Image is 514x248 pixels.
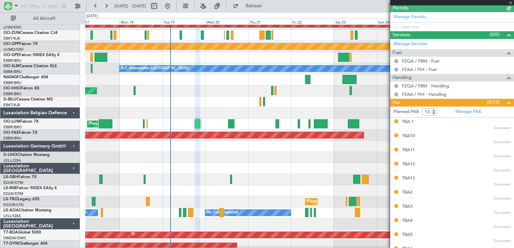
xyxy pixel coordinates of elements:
a: EBKT/KJK [3,102,20,108]
button: All Aircraft [7,13,73,24]
a: OO-GPEFalcon 900EX EASy II [3,53,59,57]
div: TBA3 [402,203,412,210]
a: FZQA / FBM - Handling [402,83,449,89]
a: OO-FAEFalcon 7X [3,131,37,135]
span: Fuel [393,49,402,57]
span: Document [493,238,511,244]
a: OO-LUMFalcon 7X [3,120,39,124]
span: OO-GPE [3,53,19,57]
div: TBA4 [402,217,412,224]
span: LX-AOA [3,208,19,212]
a: FZAA / FIH - Handling [402,91,446,97]
div: TBA 1 [402,119,414,125]
div: Sun 17 [77,18,119,25]
div: A/C Unavailable [GEOGRAPHIC_DATA] [121,64,189,74]
span: Document [493,168,511,173]
div: Planned Maint [GEOGRAPHIC_DATA] ([GEOGRAPHIC_DATA] National) [89,119,211,129]
div: Tue 19 [162,18,205,25]
a: EGGW/LTN [3,202,24,207]
span: T7-BDA [3,231,18,235]
div: Mon 18 [119,18,162,25]
span: OO-SLM [3,64,20,68]
span: LX-INB [3,186,16,190]
span: Document [493,125,511,131]
div: TBA13 [402,175,415,182]
span: Pax [393,99,400,107]
span: Document [493,224,511,230]
span: Document [493,154,511,159]
input: A/C (Reg. or Type) [21,1,59,11]
a: FZQA / FBM - Fuel [402,58,439,64]
a: OO-SLMCessna Citation XLS [3,64,57,68]
a: T7-BDAGlobal 5000 [3,231,41,235]
a: EBBR/BRU [3,91,22,96]
span: Services [393,31,410,39]
button: Refresh [230,1,270,11]
span: OO-ZUN [3,31,20,35]
a: LELL/QSA [3,158,21,163]
a: EBBR/BRU [3,125,22,130]
div: Wed 20 [205,18,248,25]
a: OO-HHOFalcon 8X [3,86,39,90]
div: Fri 22 [291,18,334,25]
span: Handling [393,74,412,82]
a: Manage Services [394,41,427,47]
a: LX-AOACitation Mustang [3,208,51,212]
div: TBA5 [402,232,412,238]
label: Planned PAX [394,109,419,115]
span: D-IBLU [3,97,16,101]
a: EBBR/BRU [3,136,22,141]
a: Manage PAX [455,109,481,115]
div: [DATE] [86,13,98,19]
a: D-IBLUCessna Citation M2 [3,97,53,101]
span: OO-LUM [3,120,20,124]
a: OO-ZUNCessna Citation CJ4 [3,31,58,35]
a: EBBR/BRU [3,58,22,63]
a: OO-GPPFalcon 7X [3,42,38,46]
span: LX-TRO [3,197,18,201]
a: LFSN/ENC [3,25,22,30]
a: N604GFChallenger 604 [3,75,48,79]
a: EBKT/KJK [3,36,20,41]
span: Document [493,210,511,216]
div: TBA10 [402,133,415,139]
span: LX-GBH [3,175,18,179]
span: OO-GPP [3,42,19,46]
a: LX-GBHFalcon 7X [3,175,37,179]
a: D-IJHOCitation Mustang [3,153,50,157]
span: All Aircraft [17,16,71,21]
div: Thu 21 [248,18,291,25]
a: OMDW/DWC [3,236,27,241]
span: OO-FAE [3,131,19,135]
a: EDLW/DTM [3,180,23,185]
span: [DATE] - [DATE] [114,3,146,9]
span: T7-DYN [3,242,19,246]
span: Document [493,196,511,202]
div: Planned Maint Dubai (Al Maktoum Intl) [132,230,198,240]
span: (0/0) [490,31,500,38]
div: Sun 24 [377,18,419,25]
span: Refresh [240,4,268,8]
span: OO-HHO [3,86,21,90]
div: TBA12 [402,161,415,168]
div: TBA2 [402,189,412,196]
a: LELL/QSA [3,213,21,218]
a: EDLW/DTM [3,191,23,196]
a: EBBR/BRU [3,80,22,85]
span: Document [493,182,511,188]
a: LX-INBFalcon 900EX EASy II [3,186,57,190]
span: Document [493,139,511,145]
a: T7-DYNChallenger 604 [3,242,47,246]
a: EBBR/BRU [3,69,22,74]
div: Planned Maint [GEOGRAPHIC_DATA] ([GEOGRAPHIC_DATA]) [307,197,413,207]
span: D-IJHO [3,153,17,157]
a: UUMO/OSF [3,47,24,52]
span: N604GF [3,75,19,79]
a: FZAA / FIH - Fuel [402,67,437,72]
div: No Crew Sabadell [207,208,238,218]
div: Sat 23 [334,18,377,25]
span: (0/13) [487,99,500,106]
a: LX-TROLegacy 650 [3,197,39,201]
div: TBA11 [402,147,415,154]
